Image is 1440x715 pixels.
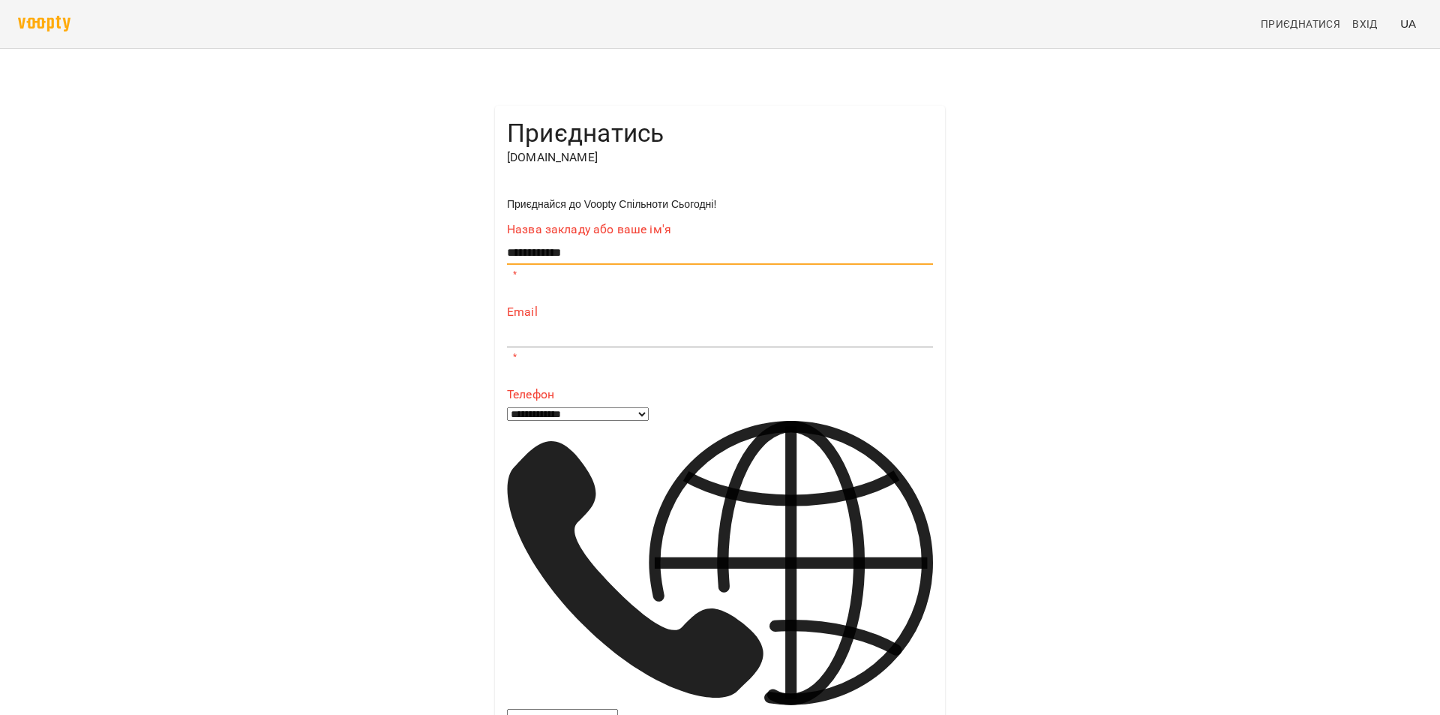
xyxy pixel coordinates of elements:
[507,306,933,318] label: Email
[1261,15,1340,33] span: Приєднатися
[1346,11,1394,38] a: Вхід
[1400,16,1416,32] span: UA
[18,16,70,32] img: voopty.png
[507,149,933,167] p: [DOMAIN_NAME]
[1394,10,1422,38] button: UA
[1255,11,1346,38] a: Приєднатися
[507,407,649,421] select: Phone number country
[1352,15,1378,33] span: Вхід
[507,389,933,401] label: Телефон
[507,118,933,149] h4: Приєднатись
[507,224,933,236] label: Назва закладу або ваше ім'я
